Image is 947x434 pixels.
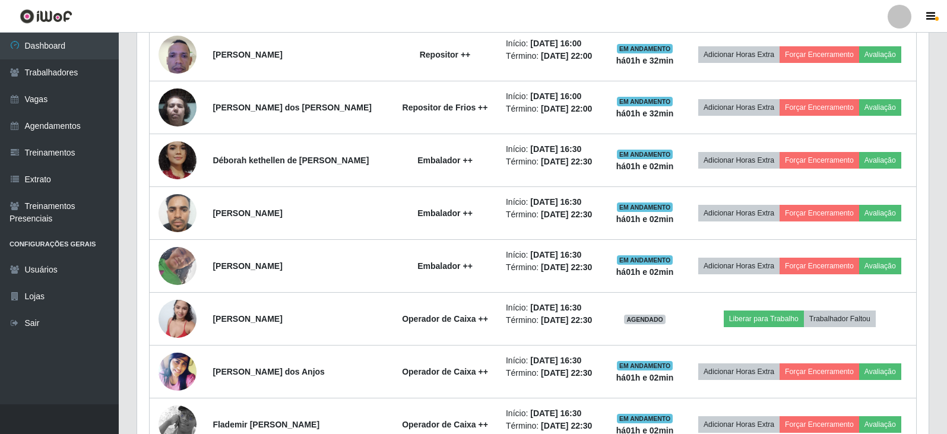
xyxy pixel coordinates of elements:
li: Início: [506,143,599,156]
li: Início: [506,90,599,103]
button: Forçar Encerramento [780,205,859,221]
strong: há 01 h e 02 min [616,267,674,277]
strong: Flademir [PERSON_NAME] [213,420,319,429]
button: Liberar para Trabalho [724,311,804,327]
img: 1743531508454.jpeg [159,293,197,344]
time: [DATE] 22:30 [541,368,592,378]
button: Adicionar Horas Extra [698,99,780,116]
time: [DATE] 22:30 [541,262,592,272]
img: CoreUI Logo [20,9,72,24]
button: Avaliação [859,205,901,221]
strong: há 01 h e 02 min [616,373,674,382]
time: [DATE] 16:30 [530,303,581,312]
strong: há 01 h e 32 min [616,56,674,65]
time: [DATE] 16:00 [530,91,581,101]
span: EM ANDAMENTO [617,150,673,159]
time: [DATE] 16:30 [530,144,581,154]
span: EM ANDAMENTO [617,361,673,370]
strong: [PERSON_NAME] [213,208,282,218]
li: Início: [506,302,599,314]
li: Início: [506,249,599,261]
button: Avaliação [859,152,901,169]
button: Avaliação [859,99,901,116]
strong: há 01 h e 02 min [616,161,674,171]
button: Adicionar Horas Extra [698,205,780,221]
button: Avaliação [859,363,901,380]
li: Início: [506,196,599,208]
strong: Déborah kethellen de [PERSON_NAME] [213,156,369,165]
button: Avaliação [859,258,901,274]
strong: [PERSON_NAME] [213,261,282,271]
button: Forçar Encerramento [780,416,859,433]
strong: Operador de Caixa ++ [402,314,488,324]
button: Forçar Encerramento [780,46,859,63]
img: 1757074441917.jpeg [159,232,197,300]
button: Adicionar Horas Extra [698,258,780,274]
button: Avaliação [859,46,901,63]
li: Início: [506,354,599,367]
li: Término: [506,261,599,274]
li: Término: [506,367,599,379]
li: Início: [506,407,599,420]
li: Término: [506,50,599,62]
span: EM ANDAMENTO [617,202,673,212]
span: EM ANDAMENTO [617,414,673,423]
li: Término: [506,103,599,115]
button: Forçar Encerramento [780,258,859,274]
img: 1705882743267.jpeg [159,121,197,199]
strong: Operador de Caixa ++ [402,367,488,376]
button: Adicionar Horas Extra [698,152,780,169]
strong: [PERSON_NAME] dos [PERSON_NAME] [213,103,372,112]
li: Término: [506,420,599,432]
img: 1657575579568.jpeg [159,82,197,132]
img: 1735509810384.jpeg [159,188,197,238]
span: EM ANDAMENTO [617,255,673,265]
strong: há 01 h e 02 min [616,214,674,224]
time: [DATE] 22:30 [541,421,592,430]
time: [DATE] 22:30 [541,210,592,219]
button: Adicionar Horas Extra [698,416,780,433]
li: Término: [506,156,599,168]
strong: Repositor ++ [420,50,471,59]
time: [DATE] 16:00 [530,39,581,48]
strong: Embalador ++ [417,261,473,271]
strong: há 01 h e 32 min [616,109,674,118]
button: Forçar Encerramento [780,99,859,116]
li: Início: [506,37,599,50]
img: 1685320572909.jpeg [159,350,197,394]
time: [DATE] 16:30 [530,197,581,207]
button: Adicionar Horas Extra [698,363,780,380]
button: Forçar Encerramento [780,152,859,169]
button: Forçar Encerramento [780,363,859,380]
button: Adicionar Horas Extra [698,46,780,63]
time: [DATE] 22:30 [541,157,592,166]
strong: [PERSON_NAME] [213,314,282,324]
button: Trabalhador Faltou [804,311,876,327]
strong: [PERSON_NAME] [213,50,282,59]
time: [DATE] 16:30 [530,356,581,365]
time: [DATE] 16:30 [530,250,581,259]
li: Término: [506,314,599,327]
time: [DATE] 22:30 [541,315,592,325]
span: EM ANDAMENTO [617,44,673,53]
strong: Repositor de Frios ++ [403,103,488,112]
img: 1749852660115.jpeg [159,29,197,80]
strong: Operador de Caixa ++ [402,420,488,429]
li: Término: [506,208,599,221]
button: Avaliação [859,416,901,433]
strong: Embalador ++ [417,156,473,165]
strong: [PERSON_NAME] dos Anjos [213,367,325,376]
time: [DATE] 22:00 [541,51,592,61]
time: [DATE] 16:30 [530,408,581,418]
strong: Embalador ++ [417,208,473,218]
span: EM ANDAMENTO [617,97,673,106]
time: [DATE] 22:00 [541,104,592,113]
span: AGENDADO [624,315,666,324]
